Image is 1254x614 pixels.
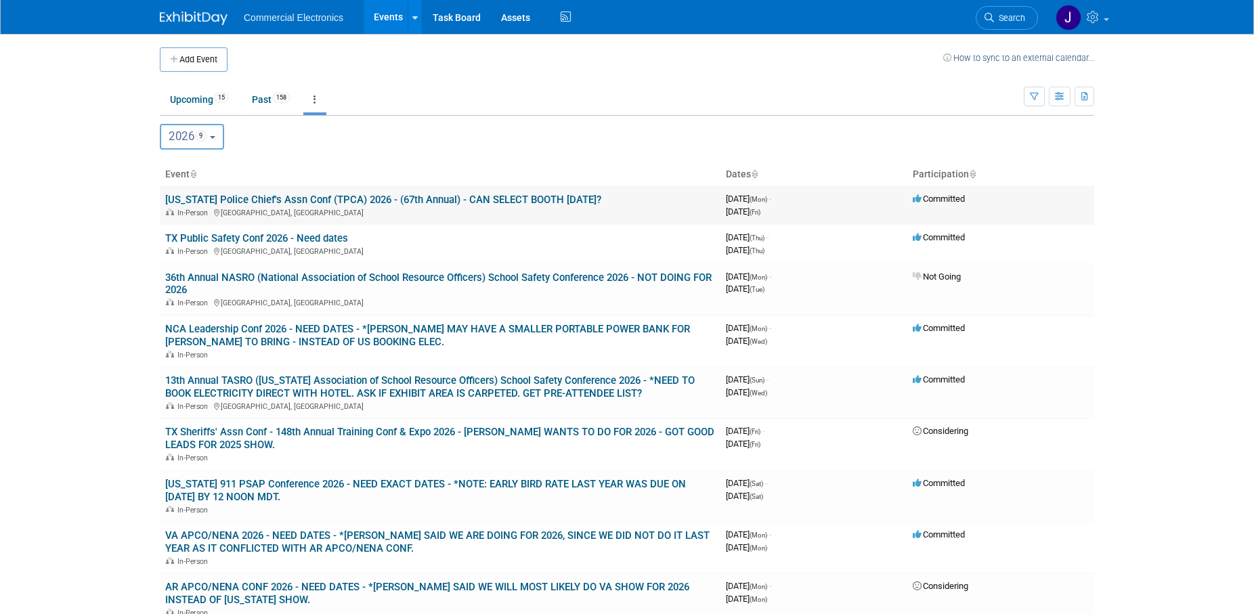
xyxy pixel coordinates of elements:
span: (Mon) [750,531,767,539]
span: (Mon) [750,325,767,332]
span: (Wed) [750,338,767,345]
a: 36th Annual NASRO (National Association of School Resource Officers) School Safety Conference 202... [165,271,712,297]
span: [DATE] [726,529,771,540]
span: (Fri) [750,209,760,216]
img: In-Person Event [166,454,174,460]
a: TX Public Safety Conf 2026 - Need dates [165,232,348,244]
img: ExhibitDay [160,12,228,25]
span: Search [994,13,1025,23]
span: [DATE] [726,323,771,333]
span: (Fri) [750,428,760,435]
span: 15 [214,93,229,103]
span: Committed [913,323,965,333]
img: In-Person Event [166,209,174,215]
span: In-Person [177,454,212,462]
span: Commercial Electronics [244,12,343,23]
span: [DATE] [726,439,760,449]
span: [DATE] [726,245,764,255]
span: (Sun) [750,376,764,384]
span: [DATE] [726,206,760,217]
span: [DATE] [726,581,771,591]
span: [DATE] [726,426,764,436]
img: Jennifer Roosa [1056,5,1081,30]
button: 20269 [160,124,224,150]
span: (Wed) [750,389,767,397]
a: AR APCO/NENA CONF 2026 - NEED DATES - *[PERSON_NAME] SAID WE WILL MOST LIKELY DO VA SHOW FOR 2026... [165,581,689,606]
a: 13th Annual TASRO ([US_STATE] Association of School Resource Officers) School Safety Conference 2... [165,374,695,399]
th: Event [160,163,720,186]
img: In-Person Event [166,299,174,305]
a: NCA Leadership Conf 2026 - NEED DATES - *[PERSON_NAME] MAY HAVE A SMALLER PORTABLE POWER BANK FOR... [165,323,690,348]
span: (Mon) [750,596,767,603]
a: VA APCO/NENA 2026 - NEED DATES - *[PERSON_NAME] SAID WE ARE DOING FOR 2026, SINCE WE DID NOT DO I... [165,529,710,554]
img: In-Person Event [166,247,174,254]
a: Upcoming15 [160,87,239,112]
span: - [769,271,771,282]
span: (Fri) [750,441,760,448]
span: Not Going [913,271,961,282]
span: (Sat) [750,493,763,500]
a: TX Sheriffs' Assn Conf - 148th Annual Training Conf & Expo 2026 - [PERSON_NAME] WANTS TO DO FOR 2... [165,426,714,451]
span: 9 [195,130,207,141]
a: Past158 [242,87,301,112]
span: (Mon) [750,273,767,281]
span: [DATE] [726,491,763,501]
span: Committed [913,194,965,204]
span: In-Person [177,299,212,307]
span: Committed [913,529,965,540]
span: (Tue) [750,286,764,293]
span: [DATE] [726,478,767,488]
span: (Thu) [750,234,764,242]
span: [DATE] [726,542,767,552]
span: 2026 [169,129,207,143]
span: - [762,426,764,436]
span: [DATE] [726,594,767,604]
a: Sort by Start Date [751,169,758,179]
span: - [769,529,771,540]
span: (Mon) [750,583,767,590]
div: [GEOGRAPHIC_DATA], [GEOGRAPHIC_DATA] [165,400,715,411]
img: In-Person Event [166,557,174,564]
span: 158 [272,93,290,103]
span: [DATE] [726,374,769,385]
span: In-Person [177,209,212,217]
a: How to sync to an external calendar... [943,53,1094,63]
span: Considering [913,426,968,436]
span: In-Person [177,506,212,514]
span: (Thu) [750,247,764,255]
span: In-Person [177,402,212,411]
span: (Mon) [750,544,767,552]
span: In-Person [177,247,212,256]
div: [GEOGRAPHIC_DATA], [GEOGRAPHIC_DATA] [165,206,715,217]
span: Considering [913,581,968,591]
div: [GEOGRAPHIC_DATA], [GEOGRAPHIC_DATA] [165,297,715,307]
a: [US_STATE] Police Chief's Assn Conf (TPCA) 2026 - (67th Annual) - CAN SELECT BOOTH [DATE]? [165,194,601,206]
span: [DATE] [726,387,767,397]
span: - [765,478,767,488]
span: [DATE] [726,284,764,294]
a: Sort by Participation Type [969,169,976,179]
button: Add Event [160,47,228,72]
th: Participation [907,163,1094,186]
span: [DATE] [726,232,769,242]
span: Committed [913,232,965,242]
span: - [769,323,771,333]
span: In-Person [177,351,212,359]
div: [GEOGRAPHIC_DATA], [GEOGRAPHIC_DATA] [165,245,715,256]
span: [DATE] [726,194,771,204]
img: In-Person Event [166,351,174,357]
span: (Mon) [750,196,767,203]
span: (Sat) [750,480,763,487]
span: Committed [913,374,965,385]
a: Search [976,6,1038,30]
img: In-Person Event [166,506,174,512]
span: - [766,374,769,385]
span: [DATE] [726,336,767,346]
span: Committed [913,478,965,488]
span: - [769,581,771,591]
th: Dates [720,163,907,186]
a: Sort by Event Name [190,169,196,179]
span: - [766,232,769,242]
span: In-Person [177,557,212,566]
a: [US_STATE] 911 PSAP Conference 2026 - NEED EXACT DATES - *NOTE: EARLY BIRD RATE LAST YEAR WAS DUE... [165,478,686,503]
